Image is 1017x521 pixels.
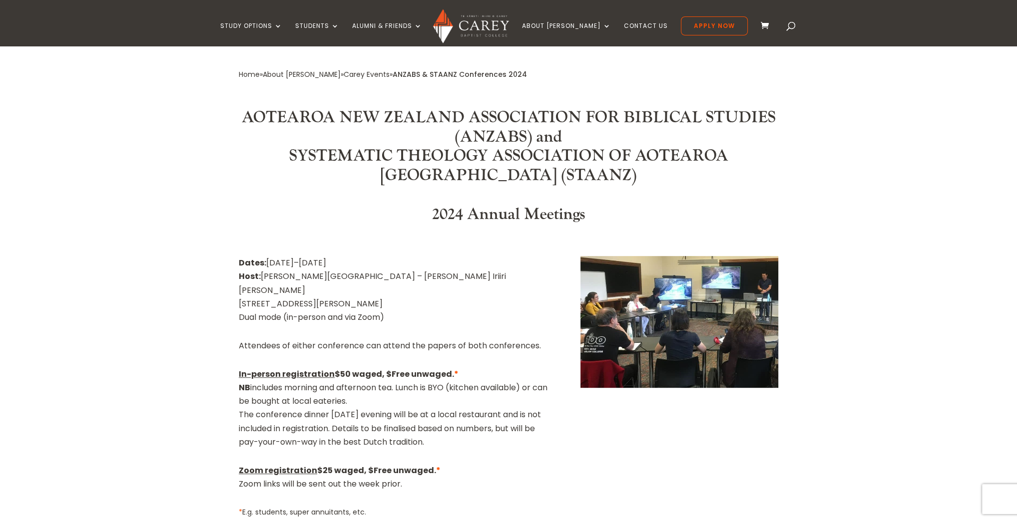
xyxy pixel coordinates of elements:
div: Attendees of either conference can attend the papers of both conferences. [239,339,550,352]
strong: $25 waged, $Free unwaged. [239,465,441,476]
img: Carey Baptist College [433,9,509,43]
p: [DATE]–[DATE] [PERSON_NAME][GEOGRAPHIC_DATA] – [PERSON_NAME] Iriiri [PERSON_NAME] [STREET_ADDRESS... [239,256,550,324]
a: Contact Us [624,22,668,46]
div: E.g. students, super annuitants, etc. [239,506,550,519]
strong: Dates: [239,257,266,268]
a: About [PERSON_NAME] [263,69,341,79]
a: Home [239,69,260,79]
div: Zoom links will be sent out the week prior. [239,464,550,491]
a: Apply Now [681,16,748,35]
a: Alumni & Friends [352,22,422,46]
h3: AOTEAROA NEW ZEALAND ASSOCIATION FOR BIBLICAL STUDIES (ANZABS) and SYSTEMATIC THEOLOGY ASSOCIATIO... [239,108,778,190]
h3: 2024 Annual Meetings [239,205,778,229]
span: ANZABS & STAANZ Conferences 2024 [393,69,527,79]
a: Study Options [220,22,282,46]
strong: $50 waged, $Free unwaged. [239,368,459,380]
strong: Host: [239,270,261,282]
span: » » » [239,69,527,79]
strong: NB [239,382,250,393]
p: includes morning and afternoon tea. Lunch is BYO (kitchen available) or can be bought at local ea... [239,367,550,449]
span: In-person registration [239,368,335,380]
a: Students [295,22,339,46]
img: ANZABS STAANZ [580,256,778,388]
a: Carey Events [344,69,390,79]
a: About [PERSON_NAME] [522,22,611,46]
span: Zoom registration [239,465,317,476]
